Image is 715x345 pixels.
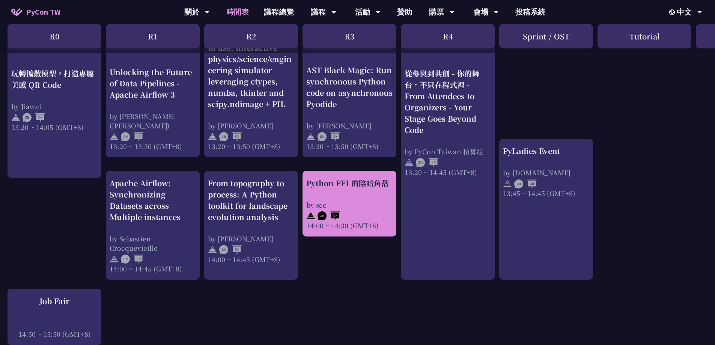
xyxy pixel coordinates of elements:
a: Apache Airflow: Synchronizing Datasets across Multiple instances by Sebastien Crocquevieille 14:0... [110,178,196,273]
img: ENEN.5a408d1.svg [219,245,242,254]
a: PyCon TW [4,3,68,21]
img: svg+xml;base64,PHN2ZyB4bWxucz0iaHR0cDovL3d3dy53My5vcmcvMjAwMC9zdmciIHdpZHRoPSIyNCIgaGVpZ2h0PSIyNC... [110,255,119,264]
img: ZHEN.371966e.svg [318,211,340,220]
img: svg+xml;base64,PHN2ZyB4bWxucz0iaHR0cDovL3d3dy53My5vcmcvMjAwMC9zdmciIHdpZHRoPSIyNCIgaGVpZ2h0PSIyNC... [110,132,119,141]
div: by [DOMAIN_NAME] [503,168,589,177]
img: svg+xml;base64,PHN2ZyB4bWxucz0iaHR0cDovL3d3dy53My5vcmcvMjAwMC9zdmciIHdpZHRoPSIyNCIgaGVpZ2h0PSIyNC... [306,211,315,220]
div: by [PERSON_NAME] [208,121,294,130]
img: ZHEN.371966e.svg [23,113,45,122]
div: by PyCon Taiwan 招募組 [405,146,491,156]
a: PyLadies Event by [DOMAIN_NAME] 13:45 ~ 14:45 (GMT+8) [503,145,589,198]
a: Python FFI 的陰暗角落 by scc 14:00 ~ 14:30 (GMT+8) [306,178,393,230]
div: 13:20 ~ 13:50 (GMT+8) [306,142,393,151]
img: Locale Icon [669,9,677,15]
div: by [PERSON_NAME] [208,234,294,243]
div: by Sebastien Crocquevieille [110,234,196,253]
div: by scc [306,200,393,209]
div: by [PERSON_NAME] [306,121,393,130]
div: 玩轉擴散模型，打造專屬美感 QR Code [11,68,98,90]
img: ZHEN.371966e.svg [416,158,438,167]
div: AST Black Magic: Run synchronous Python code on asynchronous Pyodide [306,65,393,110]
img: ENEN.5a408d1.svg [121,255,143,264]
span: PyCon TW [26,6,60,18]
div: PyLadies Event [503,145,589,157]
a: From topography to process: A Python toolkit for landscape evolution analysis by [PERSON_NAME] 14... [208,178,294,264]
div: by Jiawei [11,101,98,111]
div: R2 [204,24,298,48]
div: Apache Airflow: Synchronizing Datasets across Multiple instances [110,178,196,223]
a: Unlocking the Future of Data Pipelines - Apache Airflow 3 by [PERSON_NAME] ([PERSON_NAME]) 13:20 ... [110,31,196,115]
img: ENEN.5a408d1.svg [121,132,143,141]
a: How to write an easy to use, interactive physics/science/engineering simulator leveraging ctypes,... [208,31,294,151]
div: How to write an easy to use, interactive physics/science/engineering simulator leveraging ctypes,... [208,31,294,110]
div: R1 [106,24,200,48]
div: Sprint / OST [499,24,593,48]
div: 13:20 ~ 13:50 (GMT+8) [208,142,294,151]
div: 13:45 ~ 14:45 (GMT+8) [503,188,589,198]
img: Home icon of PyCon TW 2025 [11,8,23,16]
a: 從參與到共創 - 你的舞台，不只在程式裡 - From Attendees to Organizers - Your Stage Goes Beyond Code by PyCon Taiwan... [405,31,491,140]
div: 14:00 ~ 14:45 (GMT+8) [110,264,196,273]
div: 從參與到共創 - 你的舞台，不只在程式裡 - From Attendees to Organizers - Your Stage Goes Beyond Code [405,68,491,135]
div: by [PERSON_NAME] ([PERSON_NAME]) [110,111,196,130]
img: svg+xml;base64,PHN2ZyB4bWxucz0iaHR0cDovL3d3dy53My5vcmcvMjAwMC9zdmciIHdpZHRoPSIyNCIgaGVpZ2h0PSIyNC... [11,113,20,122]
div: 13:20 ~ 14:45 (GMT+8) [405,167,491,176]
a: AST Black Magic: Run synchronous Python code on asynchronous Pyodide by [PERSON_NAME] 13:20 ~ 13:... [306,31,393,117]
div: R0 [8,24,101,48]
img: ZHZH.38617ef.svg [514,179,537,188]
div: 13:20 ~ 14:05 (GMT+8) [11,122,98,131]
div: Python FFI 的陰暗角落 [306,178,393,189]
div: 14:50 ~ 15:50 (GMT+8) [11,329,98,339]
div: 13:20 ~ 13:50 (GMT+8) [110,142,196,151]
div: Job Fair [11,295,98,307]
div: Tutorial [598,24,691,48]
div: 14:00 ~ 14:45 (GMT+8) [208,255,294,264]
div: R4 [401,24,495,48]
div: Unlocking the Future of Data Pipelines - Apache Airflow 3 [110,66,196,100]
img: ENEN.5a408d1.svg [318,132,340,141]
a: 玩轉擴散模型，打造專屬美感 QR Code by Jiawei 13:20 ~ 14:05 (GMT+8) [11,31,98,95]
img: svg+xml;base64,PHN2ZyB4bWxucz0iaHR0cDovL3d3dy53My5vcmcvMjAwMC9zdmciIHdpZHRoPSIyNCIgaGVpZ2h0PSIyNC... [208,245,217,254]
img: ZHEN.371966e.svg [219,132,242,141]
img: svg+xml;base64,PHN2ZyB4bWxucz0iaHR0cDovL3d3dy53My5vcmcvMjAwMC9zdmciIHdpZHRoPSIyNCIgaGVpZ2h0PSIyNC... [503,179,512,188]
div: From topography to process: A Python toolkit for landscape evolution analysis [208,178,294,223]
img: svg+xml;base64,PHN2ZyB4bWxucz0iaHR0cDovL3d3dy53My5vcmcvMjAwMC9zdmciIHdpZHRoPSIyNCIgaGVpZ2h0PSIyNC... [208,132,217,141]
img: svg+xml;base64,PHN2ZyB4bWxucz0iaHR0cDovL3d3dy53My5vcmcvMjAwMC9zdmciIHdpZHRoPSIyNCIgaGVpZ2h0PSIyNC... [405,158,414,167]
div: 14:00 ~ 14:30 (GMT+8) [306,221,393,230]
img: svg+xml;base64,PHN2ZyB4bWxucz0iaHR0cDovL3d3dy53My5vcmcvMjAwMC9zdmciIHdpZHRoPSIyNCIgaGVpZ2h0PSIyNC... [306,132,315,141]
div: R3 [303,24,396,48]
